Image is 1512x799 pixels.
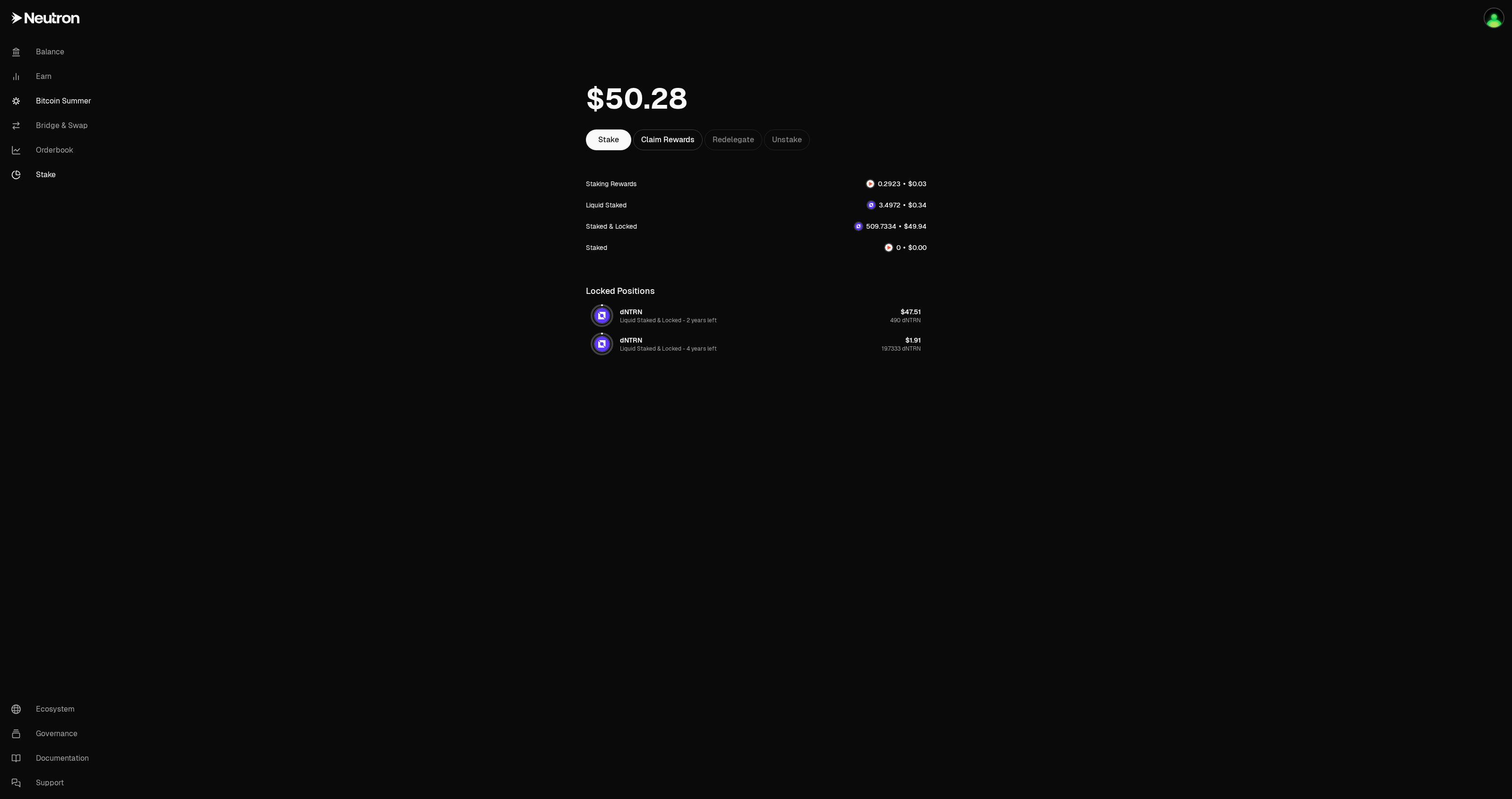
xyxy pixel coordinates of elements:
[687,317,717,324] span: 2 years left
[620,317,687,324] span: Liquid Staked & Locked -
[4,40,102,64] a: Balance
[4,89,102,113] a: Bitcoin Summer
[586,200,627,210] div: Liquid Staked
[1485,9,1503,27] img: New Main
[4,722,102,746] a: Governance
[594,336,610,352] img: dNTRN Logo
[4,64,102,89] a: Earn
[905,335,921,345] div: $1.91
[4,746,102,771] a: Documentation
[868,201,875,209] img: dNTRN Logo
[687,345,717,352] span: 4 years left
[882,345,921,352] div: 19.7333 dNTRN
[4,113,102,138] a: Bridge & Swap
[4,138,102,163] a: Orderbook
[890,317,921,324] div: 490 dNTRN
[885,244,893,251] img: NTRN Logo
[620,307,642,317] div: dNTRN
[586,129,631,150] a: Stake
[586,179,636,189] div: Staking Rewards
[4,697,102,722] a: Ecosystem
[4,771,102,795] a: Support
[594,308,610,323] img: dNTRN Logo
[586,281,927,301] div: Locked Positions
[620,335,642,345] div: dNTRN
[4,163,102,187] a: Stake
[620,345,687,352] span: Liquid Staked & Locked -
[633,129,703,150] div: Claim Rewards
[855,223,862,230] img: dNTRN Logo
[586,243,607,252] div: Staked
[586,222,637,231] div: Staked & Locked
[867,180,874,188] img: NTRN Logo
[901,307,921,317] div: $47.51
